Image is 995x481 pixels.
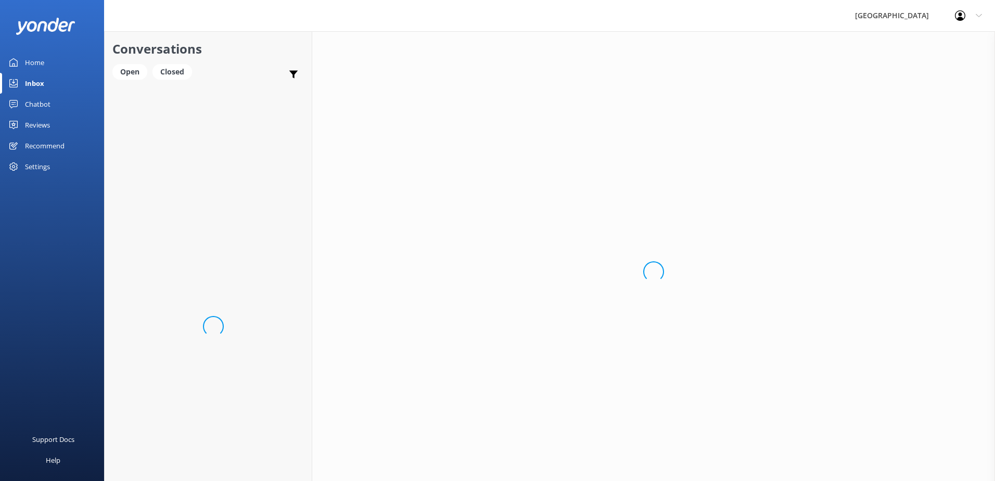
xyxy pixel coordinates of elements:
[25,115,50,135] div: Reviews
[25,73,44,94] div: Inbox
[32,429,74,450] div: Support Docs
[46,450,60,471] div: Help
[16,18,75,35] img: yonder-white-logo.png
[25,52,44,73] div: Home
[25,156,50,177] div: Settings
[25,135,65,156] div: Recommend
[112,66,152,77] a: Open
[112,39,304,59] h2: Conversations
[112,64,147,80] div: Open
[152,64,192,80] div: Closed
[25,94,50,115] div: Chatbot
[152,66,197,77] a: Closed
